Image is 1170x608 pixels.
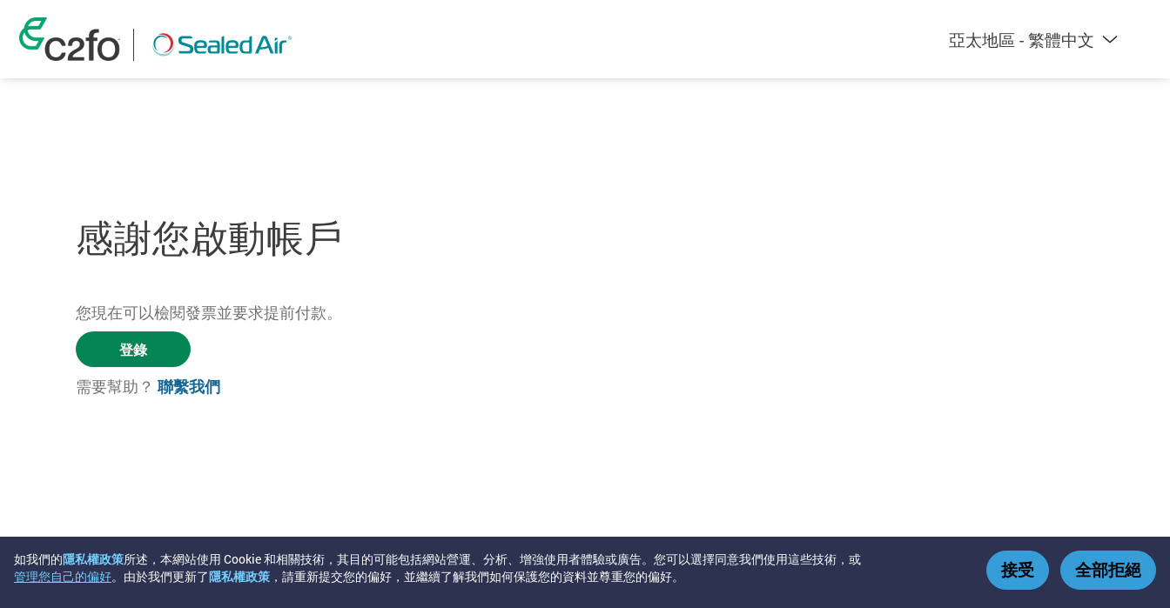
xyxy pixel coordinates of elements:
[158,377,220,397] a: 聯繫我們
[19,17,120,61] img: c2fo logo
[14,568,111,585] button: 管理您自己的偏好
[986,551,1049,590] button: 接受
[76,214,585,264] h3: 感謝您啟動帳戶
[209,568,270,585] a: 隱私權政策
[63,551,124,567] a: 隱私權政策
[76,376,585,398] p: 需要幫助？
[76,302,585,324] p: 您現在可以檢閱發票並要求提前付款。
[76,331,191,367] a: 登錄
[1060,551,1156,590] button: 全部拒絕
[14,551,930,585] div: 如我們的 所述，本網站使用 Cookie 和相關技術，其目的可能包括網站營運、分析、增強使用者體驗或廣告。您可以選擇同意我們使用這些技術，或 。由於我們更新了 ，請重新提交您的偏好，並繼續了解我...
[147,29,297,61] img: Sealed Air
